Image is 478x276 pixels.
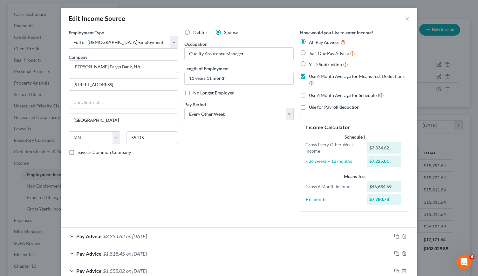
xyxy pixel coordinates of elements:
span: Save as Common Company [78,149,131,155]
div: $3,334.62 [367,142,402,154]
div: Means Test [305,173,404,180]
input: Enter address... [69,79,178,91]
span: No Longer Employed [193,90,235,95]
span: All Pay Advices [309,39,339,45]
span: $3,334.62 [103,233,125,239]
span: Use for Payroll deduction [309,104,359,110]
span: $1,818.45 [103,251,125,257]
div: ÷ 6 months [302,196,364,203]
div: Gross Every Other Week Income [302,141,364,154]
div: x 26 weeks ÷ 12 months [302,158,364,164]
span: on [DATE] [126,233,147,239]
span: Use 6 Month Average for Means Test Deductions [309,73,405,79]
span: Debtor [193,30,208,35]
div: $46,684.69 [367,181,402,192]
input: Search company by name... [69,60,178,73]
iframe: Intercom live chat [456,254,472,270]
span: Use 6 Month Average for Schedule I [309,93,379,98]
span: Pay Period [184,102,206,107]
div: Gross 6 Month Income [302,183,364,190]
label: How would you like to enter income? [300,29,373,36]
span: Pay Advice [76,268,102,274]
span: Spouse [224,30,238,35]
span: Pay Advice [76,251,102,257]
span: on [DATE] [126,251,147,257]
span: $1,555.02 [103,268,125,274]
div: Edit Income Source [69,14,125,23]
input: Enter zip... [126,131,178,144]
h5: Income Calculator [305,123,404,131]
label: Occupation [184,41,208,47]
span: Company [69,54,87,60]
div: Schedule I [305,134,404,140]
span: Pay Advice [76,233,102,239]
span: YTD Subtraction [309,62,342,67]
input: Enter city... [69,114,178,126]
button: × [405,15,409,22]
div: $7,225.01 [367,155,402,167]
span: Just One Pay Advice [309,51,349,56]
input: -- [185,48,293,60]
div: $7,780.78 [367,194,402,205]
input: ex: 2 years [185,72,293,84]
span: Employment Type [69,30,104,35]
span: on [DATE] [126,268,147,274]
input: Unit, Suite, etc... [69,96,178,108]
span: 6 [469,254,475,259]
label: Length of Employment [184,65,229,72]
